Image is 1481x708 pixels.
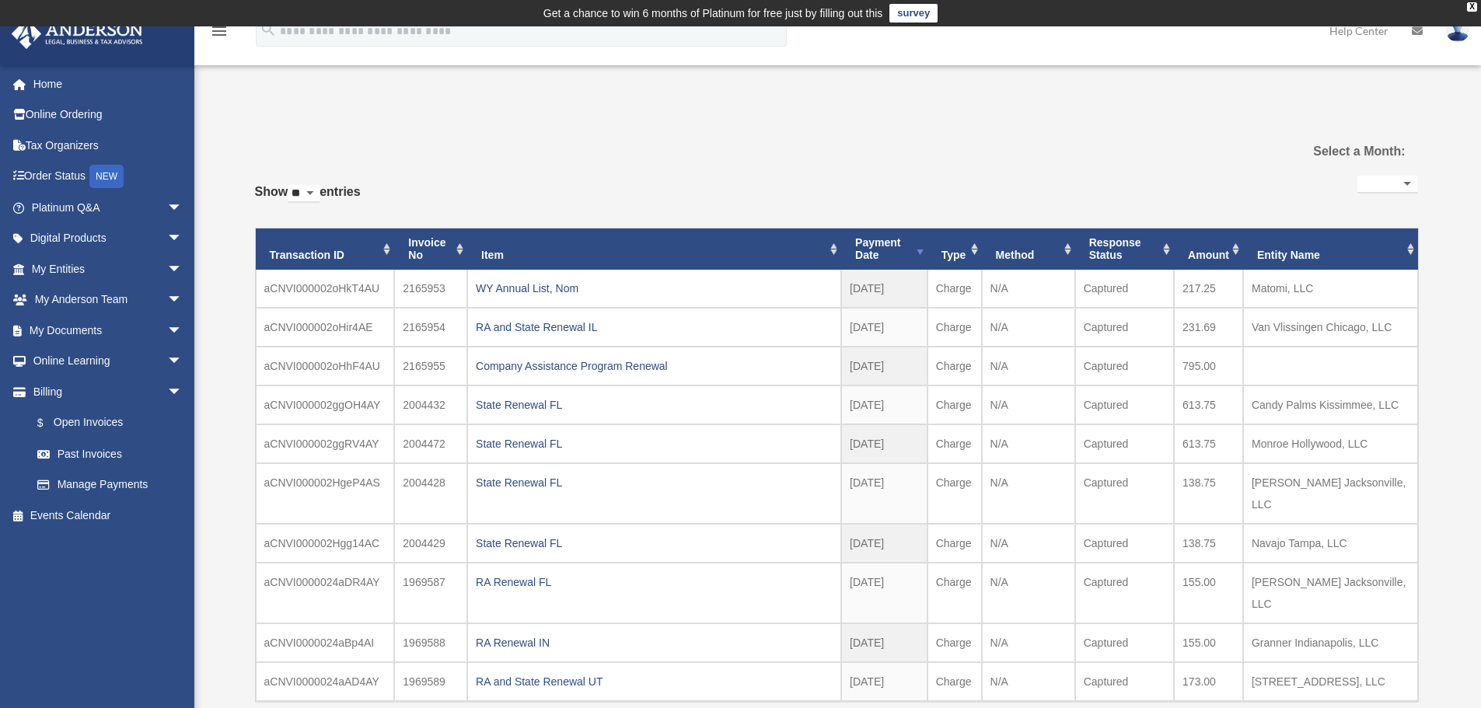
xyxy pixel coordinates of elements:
[210,22,229,40] i: menu
[982,662,1075,701] td: N/A
[256,270,395,308] td: aCNVI000002oHkT4AU
[1174,385,1243,424] td: 613.75
[167,223,198,255] span: arrow_drop_down
[394,385,467,424] td: 2004432
[256,347,395,385] td: aCNVI000002oHhF4AU
[256,228,395,270] th: Transaction ID: activate to sort column ascending
[1075,308,1174,347] td: Captured
[1243,228,1418,270] th: Entity Name: activate to sort column ascending
[11,99,206,131] a: Online Ordering
[1243,563,1418,623] td: [PERSON_NAME] Jacksonville, LLC
[1174,347,1243,385] td: 795.00
[288,185,320,203] select: Showentries
[89,165,124,188] div: NEW
[1243,463,1418,524] td: [PERSON_NAME] Jacksonville, LLC
[11,223,206,254] a: Digital Productsarrow_drop_down
[1075,563,1174,623] td: Captured
[1243,270,1418,308] td: Matomi, LLC
[982,270,1075,308] td: N/A
[167,346,198,378] span: arrow_drop_down
[927,347,982,385] td: Charge
[927,662,982,701] td: Charge
[982,463,1075,524] td: N/A
[394,623,467,662] td: 1969588
[1075,385,1174,424] td: Captured
[476,355,833,377] div: Company Assistance Program Renewal
[11,68,206,99] a: Home
[11,500,206,531] a: Events Calendar
[394,563,467,623] td: 1969587
[476,277,833,299] div: WY Annual List, Nom
[1467,2,1477,12] div: close
[1243,385,1418,424] td: Candy Palms Kissimmee, LLC
[927,424,982,463] td: Charge
[1075,424,1174,463] td: Captured
[467,228,841,270] th: Item: activate to sort column ascending
[210,27,229,40] a: menu
[22,438,198,469] a: Past Invoices
[841,228,927,270] th: Payment Date: activate to sort column ascending
[394,228,467,270] th: Invoice No: activate to sort column ascending
[1446,19,1469,42] img: User Pic
[256,563,395,623] td: aCNVI0000024aDR4AY
[1243,662,1418,701] td: [STREET_ADDRESS], LLC
[394,424,467,463] td: 2004472
[841,270,927,308] td: [DATE]
[927,563,982,623] td: Charge
[256,308,395,347] td: aCNVI000002oHir4AE
[1243,524,1418,563] td: Navajo Tampa, LLC
[1075,347,1174,385] td: Captured
[1235,141,1405,162] label: Select a Month:
[982,524,1075,563] td: N/A
[394,463,467,524] td: 2004428
[1075,270,1174,308] td: Captured
[841,308,927,347] td: [DATE]
[1174,563,1243,623] td: 155.00
[394,347,467,385] td: 2165955
[256,623,395,662] td: aCNVI0000024aBp4AI
[841,463,927,524] td: [DATE]
[543,4,883,23] div: Get a chance to win 6 months of Platinum for free just by filling out this
[394,524,467,563] td: 2004429
[1174,228,1243,270] th: Amount: activate to sort column ascending
[1243,308,1418,347] td: Van Vlissingen Chicago, LLC
[11,315,206,346] a: My Documentsarrow_drop_down
[1174,623,1243,662] td: 155.00
[1174,270,1243,308] td: 217.25
[476,394,833,416] div: State Renewal FL
[256,385,395,424] td: aCNVI000002ggOH4AY
[982,563,1075,623] td: N/A
[982,385,1075,424] td: N/A
[256,463,395,524] td: aCNVI000002HgeP4AS
[256,662,395,701] td: aCNVI0000024aAD4AY
[927,463,982,524] td: Charge
[1075,623,1174,662] td: Captured
[11,284,206,316] a: My Anderson Teamarrow_drop_down
[841,662,927,701] td: [DATE]
[927,270,982,308] td: Charge
[11,161,206,193] a: Order StatusNEW
[1075,524,1174,563] td: Captured
[927,228,982,270] th: Type: activate to sort column ascending
[841,623,927,662] td: [DATE]
[841,563,927,623] td: [DATE]
[167,192,198,224] span: arrow_drop_down
[167,315,198,347] span: arrow_drop_down
[1075,662,1174,701] td: Captured
[927,524,982,563] td: Charge
[255,181,361,218] label: Show entries
[394,270,467,308] td: 2165953
[476,671,833,692] div: RA and State Renewal UT
[1243,623,1418,662] td: Granner Indianapolis, LLC
[982,347,1075,385] td: N/A
[394,662,467,701] td: 1969589
[841,347,927,385] td: [DATE]
[7,19,148,49] img: Anderson Advisors Platinum Portal
[927,308,982,347] td: Charge
[1174,662,1243,701] td: 173.00
[1174,524,1243,563] td: 138.75
[22,407,206,439] a: $Open Invoices
[11,130,206,161] a: Tax Organizers
[1174,308,1243,347] td: 231.69
[476,433,833,455] div: State Renewal FL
